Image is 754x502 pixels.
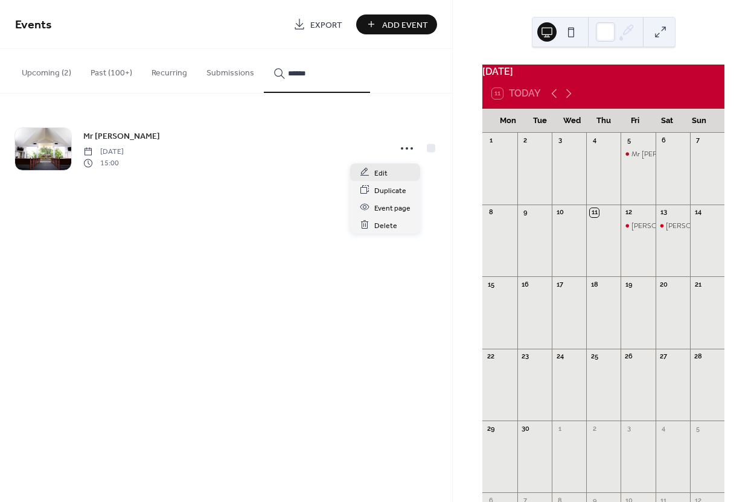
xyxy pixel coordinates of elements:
div: Wed [556,109,588,133]
div: Mrs Anna Balogh [621,221,655,231]
span: 15:00 [83,157,124,168]
div: 14 [694,208,703,217]
a: Mr [PERSON_NAME] [83,129,160,143]
div: 3 [555,136,564,145]
div: 3 [624,424,633,433]
div: Mr Ndrek Zefi [621,149,655,159]
button: Submissions [197,49,264,92]
span: Duplicate [374,184,406,197]
span: Event page [374,202,411,214]
div: Mon [492,109,524,133]
span: Export [310,19,342,31]
span: [DATE] [83,147,124,157]
span: Add Event [382,19,428,31]
div: 8 [486,208,495,217]
button: Recurring [142,49,197,92]
div: 13 [659,208,668,217]
div: Sat [651,109,683,133]
div: 1 [486,136,495,145]
div: 16 [521,280,530,289]
a: Export [284,14,351,34]
div: 22 [486,352,495,361]
div: 1 [555,424,564,433]
div: 4 [659,424,668,433]
div: 30 [521,424,530,433]
div: 5 [624,136,633,145]
div: 21 [694,280,703,289]
span: Delete [374,219,397,232]
div: 12 [624,208,633,217]
div: 29 [486,424,495,433]
div: 10 [555,208,564,217]
div: 19 [624,280,633,289]
div: 2 [590,424,599,433]
div: 23 [521,352,530,361]
div: 28 [694,352,703,361]
div: 11 [590,208,599,217]
div: 2 [521,136,530,145]
div: Mr Cesare Pacella [656,221,690,231]
div: 20 [659,280,668,289]
div: Tue [524,109,556,133]
div: Mr [PERSON_NAME] [631,149,699,159]
div: 9 [521,208,530,217]
span: Edit [374,167,388,179]
div: Fri [619,109,651,133]
span: Events [15,13,52,37]
div: 7 [694,136,703,145]
div: 4 [590,136,599,145]
div: Sun [683,109,715,133]
span: Mr [PERSON_NAME] [83,130,160,143]
div: 6 [659,136,668,145]
div: 5 [694,424,703,433]
button: Upcoming (2) [12,49,81,92]
div: 25 [590,352,599,361]
button: Past (100+) [81,49,142,92]
div: Thu [587,109,619,133]
div: [DATE] [482,65,724,79]
div: [PERSON_NAME] [666,221,723,231]
div: 27 [659,352,668,361]
button: Add Event [356,14,437,34]
div: 26 [624,352,633,361]
div: 18 [590,280,599,289]
div: 24 [555,352,564,361]
div: [PERSON_NAME] [631,221,689,231]
div: 17 [555,280,564,289]
div: 15 [486,280,495,289]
